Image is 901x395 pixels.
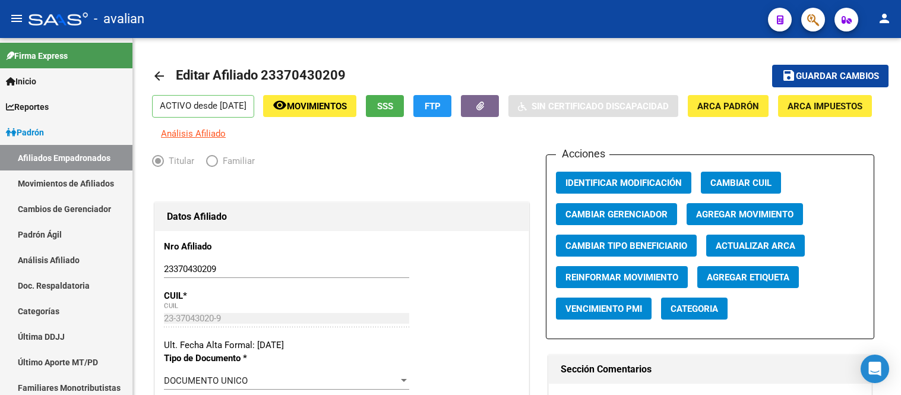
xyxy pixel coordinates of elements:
button: ARCA Padrón [688,95,769,117]
span: Vencimiento PMI [565,304,642,314]
button: Guardar cambios [772,65,889,87]
span: Titular [164,154,194,168]
h3: Acciones [556,146,609,162]
span: Firma Express [6,49,68,62]
span: ARCA Padrón [697,101,759,112]
button: Identificar Modificación [556,172,691,194]
h1: Sección Comentarios [561,360,859,379]
span: Cambiar Gerenciador [565,209,668,220]
mat-icon: remove_red_eye [273,98,287,112]
span: Familiar [218,154,255,168]
div: Open Intercom Messenger [861,355,889,383]
span: Actualizar ARCA [716,241,795,251]
span: Análisis Afiliado [161,128,226,139]
span: DOCUMENTO UNICO [164,375,248,386]
h1: Datos Afiliado [167,207,517,226]
button: ARCA Impuestos [778,95,872,117]
button: Agregar Movimiento [687,203,803,225]
span: ARCA Impuestos [788,101,862,112]
mat-icon: menu [10,11,24,26]
span: Agregar Movimiento [696,209,793,220]
div: Ult. Fecha Alta Formal: [DATE] [164,339,520,352]
p: Nro Afiliado [164,240,271,253]
span: Sin Certificado Discapacidad [532,101,669,112]
span: Agregar Etiqueta [707,272,789,283]
button: Cambiar Gerenciador [556,203,677,225]
span: Cambiar Tipo Beneficiario [565,241,687,251]
span: Inicio [6,75,36,88]
span: Padrón [6,126,44,139]
mat-icon: person [877,11,891,26]
button: Cambiar CUIL [701,172,781,194]
p: ACTIVO desde [DATE] [152,95,254,118]
button: Cambiar Tipo Beneficiario [556,235,697,257]
span: Guardar cambios [796,71,879,82]
span: Reportes [6,100,49,113]
button: SSS [366,95,404,117]
button: Categoria [661,298,728,320]
span: SSS [377,101,393,112]
span: Categoria [671,304,718,314]
span: Cambiar CUIL [710,178,772,188]
p: Tipo de Documento * [164,352,271,365]
button: Sin Certificado Discapacidad [508,95,678,117]
mat-icon: save [782,68,796,83]
span: Reinformar Movimiento [565,272,678,283]
mat-icon: arrow_back [152,69,166,83]
span: - avalian [94,6,144,32]
span: Editar Afiliado 23370430209 [176,68,346,83]
button: Movimientos [263,95,356,117]
button: Actualizar ARCA [706,235,805,257]
button: Vencimiento PMI [556,298,652,320]
p: CUIL [164,289,271,302]
span: Movimientos [287,101,347,112]
button: FTP [413,95,451,117]
span: FTP [425,101,441,112]
mat-radio-group: Elija una opción [152,158,267,169]
button: Reinformar Movimiento [556,266,688,288]
span: Identificar Modificación [565,178,682,188]
button: Agregar Etiqueta [697,266,799,288]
